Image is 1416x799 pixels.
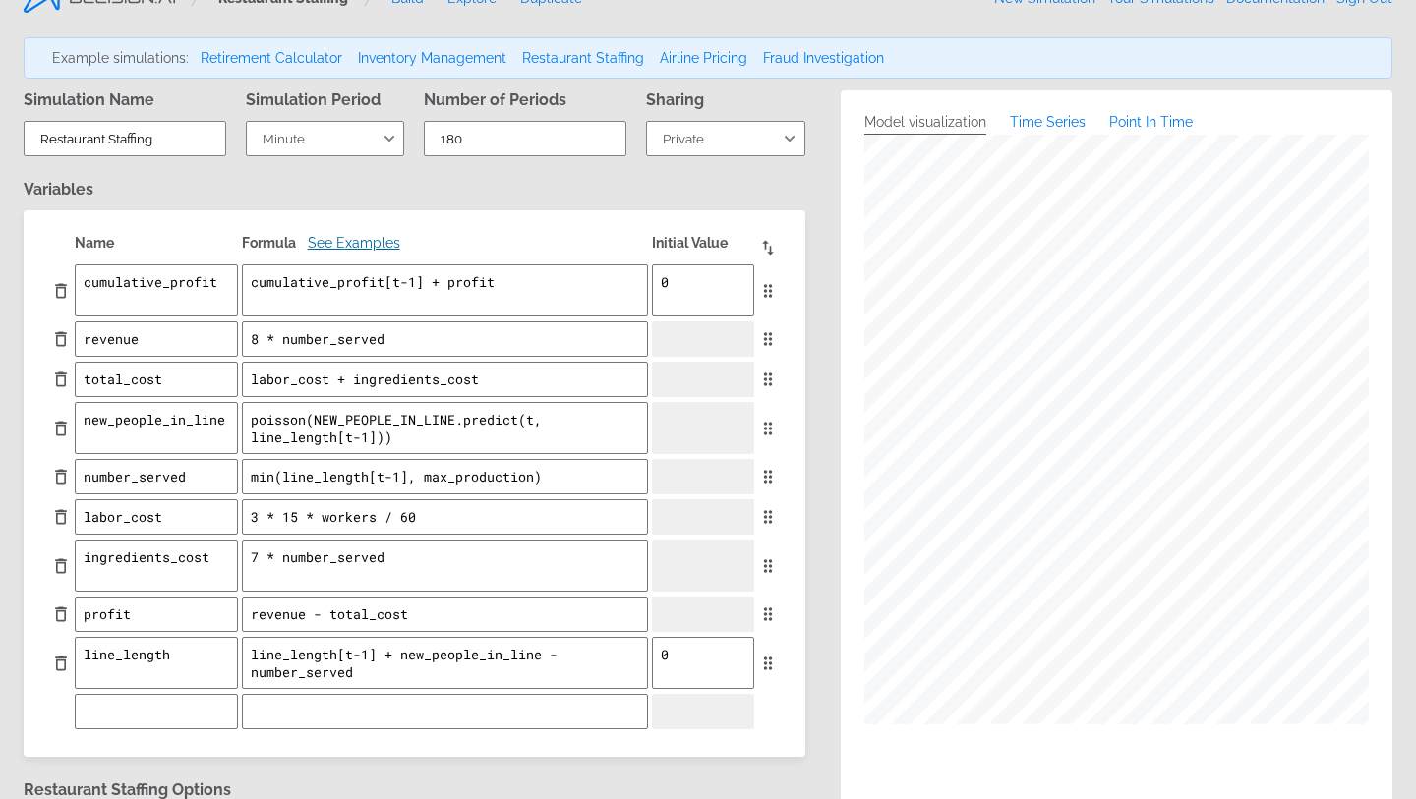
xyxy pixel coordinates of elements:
a: Fraud Investigation [763,50,884,66]
textarea: cumulative_profit [75,264,238,316]
textarea: cumulative_profit[t-1] + profit [242,264,648,316]
a: Inventory Management [358,50,506,66]
h3: Sharing [646,90,704,109]
h3: Simulation Name [24,90,154,109]
textarea: poisson(NEW_PEOPLE_IN_LINE.predict(t, line_length[t-1])) [242,402,648,454]
span: Time Series [1010,114,1086,130]
textarea: total_cost [75,362,238,397]
input: Unnamed Simulation [24,121,226,156]
textarea: 8 * number_served [242,321,648,357]
textarea: 3 * 15 * workers / 60 [242,499,648,535]
textarea: labor_cost [75,499,238,535]
p: Formula [242,235,648,251]
textarea: number_served [75,459,238,494]
span: Example simulations: [52,50,189,66]
textarea: min(line_length[t-1], max_production) [242,459,648,494]
a: Restaurant Staffing [522,50,644,66]
textarea: line_length[t-1] + new_people_in_line - number_served [242,637,648,689]
h3: Variables [24,180,805,199]
a: Airline Pricing [660,50,747,66]
button: See Examples [308,235,400,251]
textarea: new_people_in_line [75,402,238,454]
textarea: line_length [75,637,238,689]
textarea: 0 [652,637,754,689]
textarea: 0 [652,264,754,316]
textarea: revenue [75,321,238,357]
textarea: labor_cost + ingredients_cost [242,362,648,397]
textarea: ingredients_cost [75,540,238,592]
p: Initial Value [652,235,754,251]
a: Retirement Calculator [201,50,342,66]
span: Point In Time [1109,114,1193,130]
h3: Simulation Period [246,90,381,109]
p: Name [75,235,238,251]
span: Model visualization [864,114,986,135]
h3: Number of Periods [424,90,566,109]
textarea: 7 * number_served [242,540,648,592]
textarea: revenue - total_cost [242,597,648,632]
textarea: profit [75,597,238,632]
h3: Restaurant Staffing Options [24,780,805,799]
